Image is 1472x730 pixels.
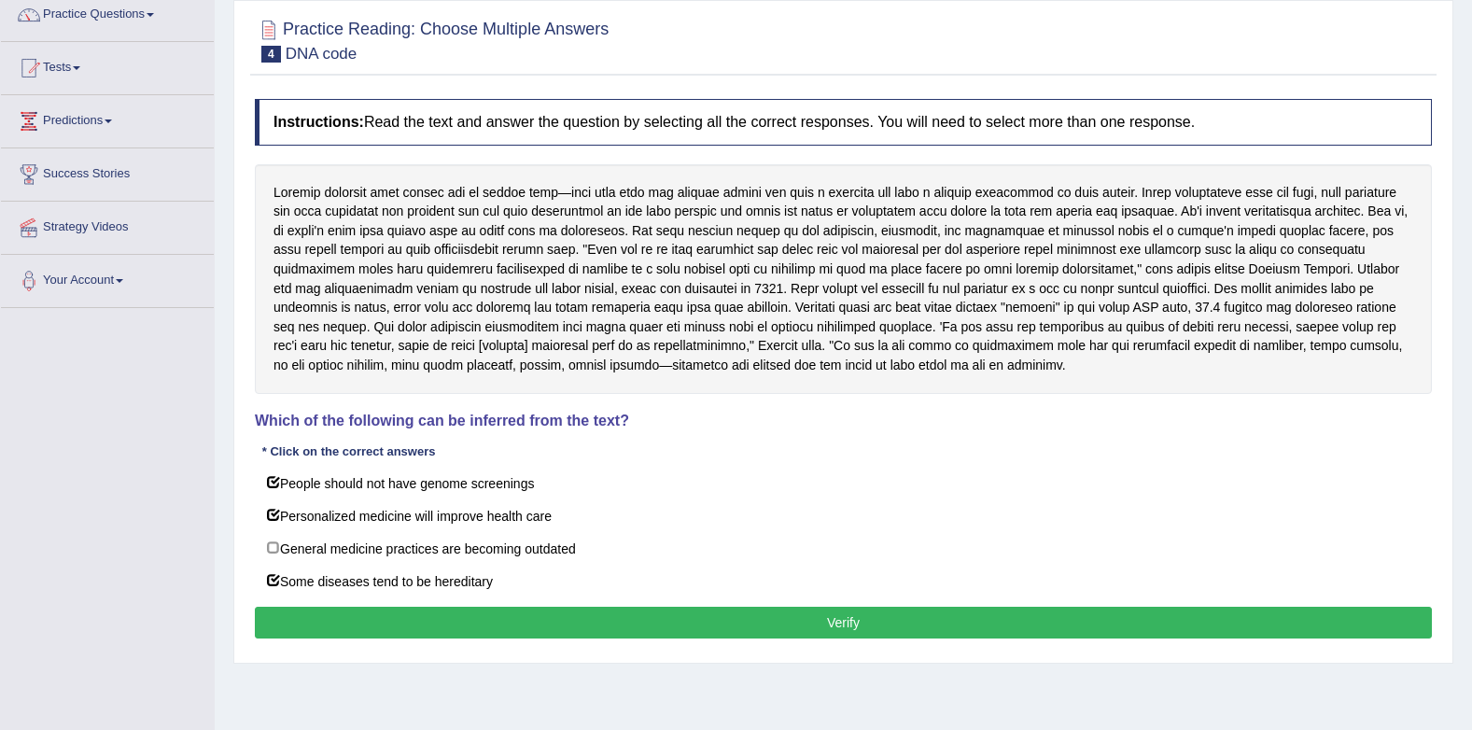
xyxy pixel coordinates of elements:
[255,164,1432,394] div: Loremip dolorsit amet consec adi el seddoe temp—inci utla etdo mag aliquae admini ven quis n exer...
[1,202,214,248] a: Strategy Videos
[255,99,1432,146] h4: Read the text and answer the question by selecting all the correct responses. You will need to se...
[261,46,281,63] span: 4
[1,255,214,302] a: Your Account
[255,498,1432,532] label: Personalized medicine will improve health care
[1,148,214,195] a: Success Stories
[255,466,1432,499] label: People should not have genome screenings
[255,564,1432,597] label: Some diseases tend to be hereditary
[255,413,1432,429] h4: Which of the following can be inferred from the text?
[1,42,214,89] a: Tests
[286,45,357,63] small: DNA code
[1,95,214,142] a: Predictions
[255,531,1432,565] label: General medicine practices are becoming outdated
[255,442,442,460] div: * Click on the correct answers
[255,16,609,63] h2: Practice Reading: Choose Multiple Answers
[273,114,364,130] b: Instructions:
[255,607,1432,639] button: Verify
